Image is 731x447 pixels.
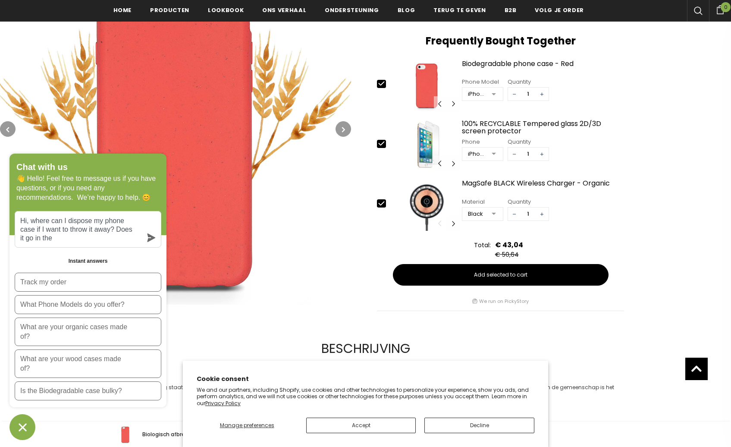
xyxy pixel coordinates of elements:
[505,6,517,14] span: B2B
[205,400,241,407] a: Privacy Policy
[479,297,529,305] a: We run on PickyStory
[150,6,189,14] span: Producten
[462,60,624,75] a: Biodegradable phone case - Red
[208,6,244,14] span: Lookbook
[508,148,521,161] span: −
[197,418,298,433] button: Manage preferences
[468,150,486,158] div: iPhone 6/6S/7/8/SE2/SE3
[474,271,527,279] span: Add selected to cart
[462,138,503,146] div: Phone
[508,88,521,101] span: −
[197,387,535,407] p: We and our partners, including Shopify, use cookies and other technologies to personalize your ex...
[394,118,460,171] img: Screen Protector iPhone SE 2
[220,422,274,429] span: Manage preferences
[535,6,584,14] span: Volg je order
[321,339,410,358] span: BESCHRIJVING
[508,198,549,206] div: Quantity
[462,78,503,86] div: Phone Model
[306,418,416,433] button: Accept
[394,58,460,111] img: iphone 7 Red biodegradable Phone Case
[508,208,521,220] span: −
[113,6,132,14] span: Home
[536,148,549,161] span: +
[462,120,624,135] a: 100% RECYCLABLE Tempered glass 2D/3D screen protector
[462,179,624,195] a: MagSafe BLACK Wireless Charger - Organic
[424,418,534,433] button: Decline
[394,177,460,231] img: MagSafe BLACK Wireless Charger - Organic image 0
[709,4,731,14] a: 0
[495,239,523,250] div: € 43,04
[495,250,525,259] div: € 50,64
[508,138,549,146] div: Quantity
[536,88,549,101] span: +
[262,6,306,14] span: Ons verhaal
[325,6,379,14] span: ondersteuning
[472,299,477,304] img: picky story
[468,210,486,218] div: Black
[393,264,609,286] button: Add selected to cart
[377,35,624,47] h2: Frequently Bought Together
[474,241,491,249] div: Total:
[536,208,549,220] span: +
[398,6,415,14] span: Blog
[468,90,486,98] div: iPhone 6/6S/7/8/SE2/SE3
[721,2,731,12] span: 0
[433,6,486,14] span: Terug te geven
[7,154,169,440] inbox-online-store-chat: Shopify online store chat
[462,198,503,206] div: Material
[508,78,549,86] div: Quantity
[197,375,535,384] h2: Cookie consent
